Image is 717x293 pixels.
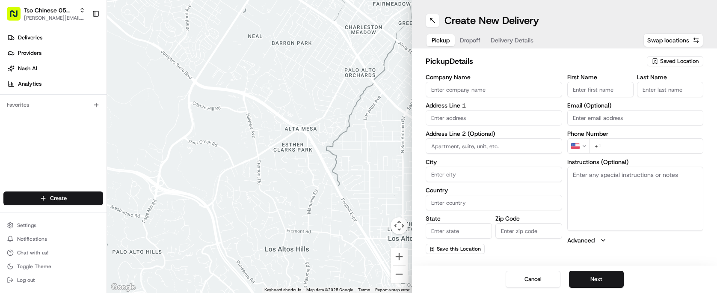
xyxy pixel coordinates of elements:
[18,34,42,42] span: Deliveries
[426,82,562,97] input: Enter company name
[3,191,103,205] button: Create
[9,125,15,132] div: 📗
[637,74,703,80] label: Last Name
[567,110,704,126] input: Enter email address
[426,167,562,182] input: Enter city
[426,74,562,80] label: Company Name
[29,82,140,90] div: Start new chat
[17,277,35,284] span: Log out
[426,215,492,221] label: State
[506,271,560,288] button: Cancel
[426,244,485,254] button: Save this Location
[567,74,634,80] label: First Name
[24,15,85,21] button: [PERSON_NAME][EMAIL_ADDRESS][DOMAIN_NAME]
[3,3,89,24] button: Tso Chinese 05 [PERSON_NAME][PERSON_NAME][EMAIL_ADDRESS][DOMAIN_NAME]
[17,222,36,229] span: Settings
[145,84,156,95] button: Start new chat
[426,187,562,193] label: Country
[9,82,24,97] img: 1736555255976-a54dd68f-1ca7-489b-9aae-adbdc363a1c4
[660,57,699,65] span: Saved Location
[22,55,141,64] input: Clear
[567,236,595,245] label: Advanced
[567,159,704,165] label: Instructions (Optional)
[24,6,76,15] button: Tso Chinese 05 [PERSON_NAME]
[306,287,353,292] span: Map data ©2025 Google
[3,62,107,75] a: Nash AI
[3,260,103,272] button: Toggle Theme
[3,233,103,245] button: Notifications
[426,138,562,154] input: Apartment, suite, unit, etc.
[81,124,137,133] span: API Documentation
[358,287,370,292] a: Terms
[495,223,562,239] input: Enter zip code
[17,236,47,242] span: Notifications
[567,131,704,137] label: Phone Number
[29,90,108,97] div: We're available if you need us!
[426,195,562,210] input: Enter country
[3,247,103,259] button: Chat with us!
[9,9,26,26] img: Nash
[567,82,634,97] input: Enter first name
[375,287,409,292] a: Report a map error
[460,36,480,45] span: Dropoff
[647,55,703,67] button: Saved Location
[69,121,141,136] a: 💻API Documentation
[18,80,41,88] span: Analytics
[391,248,408,265] button: Zoom in
[17,263,51,270] span: Toggle Theme
[432,36,450,45] span: Pickup
[3,31,107,45] a: Deliveries
[72,125,79,132] div: 💻
[17,124,65,133] span: Knowledge Base
[18,65,37,72] span: Nash AI
[18,49,41,57] span: Providers
[426,159,562,165] label: City
[491,36,533,45] span: Delivery Details
[264,287,301,293] button: Keyboard shortcuts
[3,219,103,231] button: Settings
[60,145,104,152] a: Powered byPylon
[3,46,107,60] a: Providers
[85,145,104,152] span: Pylon
[647,36,689,45] span: Swap locations
[426,102,562,108] label: Address Line 1
[3,77,107,91] a: Analytics
[3,274,103,286] button: Log out
[569,271,624,288] button: Next
[391,217,408,234] button: Map camera controls
[50,194,67,202] span: Create
[426,55,642,67] h2: pickup Details
[5,121,69,136] a: 📗Knowledge Base
[3,98,103,112] div: Favorites
[426,223,492,239] input: Enter state
[391,266,408,283] button: Zoom out
[437,245,481,252] span: Save this Location
[109,282,137,293] a: Open this area in Google Maps (opens a new window)
[109,282,137,293] img: Google
[567,236,704,245] button: Advanced
[444,14,539,27] h1: Create New Delivery
[589,138,704,154] input: Enter phone number
[637,82,703,97] input: Enter last name
[643,33,703,47] button: Swap locations
[17,249,48,256] span: Chat with us!
[426,131,562,137] label: Address Line 2 (Optional)
[9,34,156,48] p: Welcome 👋
[495,215,562,221] label: Zip Code
[426,110,562,126] input: Enter address
[567,102,704,108] label: Email (Optional)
